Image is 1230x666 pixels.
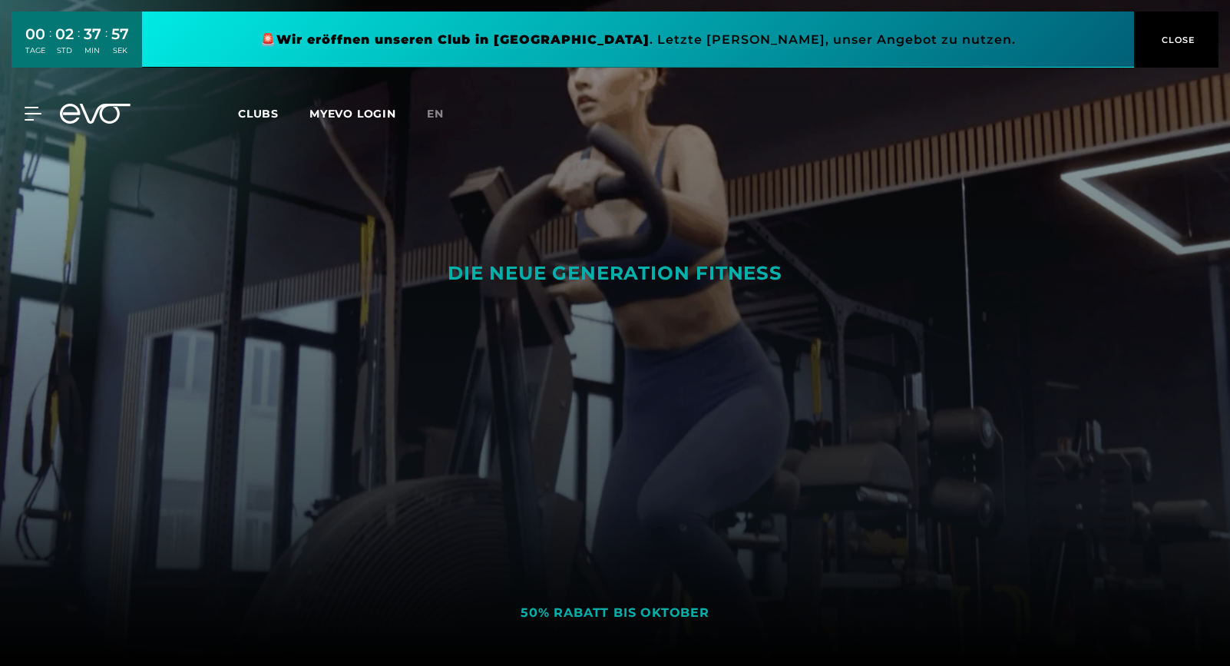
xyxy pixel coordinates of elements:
[427,105,462,123] a: en
[55,23,74,45] div: 02
[55,45,74,56] div: STD
[25,45,45,56] div: TAGE
[1158,33,1195,47] span: CLOSE
[351,261,879,286] div: DIE NEUE GENERATION FITNESS
[111,23,129,45] div: 57
[238,106,309,121] a: Clubs
[105,25,107,65] div: :
[1134,12,1218,68] button: CLOSE
[427,107,444,121] span: en
[25,23,45,45] div: 00
[521,605,709,621] div: 50% RABATT BIS OKTOBER
[84,45,101,56] div: MIN
[78,25,80,65] div: :
[309,107,396,121] a: MYEVO LOGIN
[238,107,279,121] span: Clubs
[84,23,101,45] div: 37
[111,45,129,56] div: SEK
[49,25,51,65] div: :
